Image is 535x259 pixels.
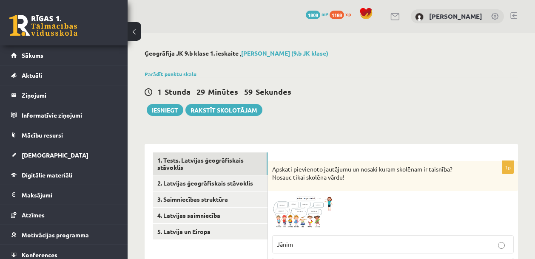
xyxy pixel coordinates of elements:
[11,125,117,145] a: Mācību resursi
[11,85,117,105] a: Ziņojumi
[272,165,471,182] p: Apskati pievienoto jautājumu un nosaki kuram skolēnam ir taisnība? Nosauc tikai skolēna vārdu!
[196,87,205,96] span: 29
[11,65,117,85] a: Aktuāli
[22,131,63,139] span: Mācību resursi
[345,11,351,17] span: xp
[11,225,117,245] a: Motivācijas programma
[153,208,267,223] a: 4. Latvijas saimniecība
[11,105,117,125] a: Informatīvie ziņojumi
[306,11,328,17] a: 1808 mP
[145,70,196,77] a: Parādīt punktu skalu
[22,185,117,205] legend: Maksājumi
[498,242,505,249] input: Jānim
[157,87,162,96] span: 1
[153,152,267,175] a: 1. Tests. Latvijas ģeogrāfiskais stāvoklis
[9,15,77,36] a: Rīgas 1. Tālmācības vidusskola
[244,87,253,96] span: 59
[145,50,518,57] h2: Ģeogrāfija JK 9.b klase 1. ieskaite ,
[208,87,238,96] span: Minūtes
[153,224,267,239] a: 5. Latvija un Eiropa
[256,87,291,96] span: Sekundes
[429,12,482,20] a: [PERSON_NAME]
[11,185,117,205] a: Maksājumi
[306,11,320,19] span: 1808
[22,211,45,219] span: Atzīmes
[22,231,89,239] span: Motivācijas programma
[11,45,117,65] a: Sākums
[241,49,328,57] a: [PERSON_NAME] (9.b JK klase)
[11,205,117,225] a: Atzīmes
[165,87,191,96] span: Stunda
[22,171,72,179] span: Digitālie materiāli
[11,165,117,185] a: Digitālie materiāli
[185,104,262,116] a: Rakstīt skolotājam
[153,175,267,191] a: 2. Latvijas ģeogrāfiskais stāvoklis
[330,11,355,17] a: 1188 xp
[415,13,424,21] img: Jana Sarkaniča
[153,191,267,207] a: 3. Saimniecības struktūra
[272,195,336,231] img: dom7.png
[322,11,328,17] span: mP
[22,71,42,79] span: Aktuāli
[22,51,43,59] span: Sākums
[330,11,344,19] span: 1188
[502,160,514,174] p: 1p
[22,85,117,105] legend: Ziņojumi
[11,145,117,165] a: [DEMOGRAPHIC_DATA]
[147,104,183,116] button: Iesniegt
[22,105,117,125] legend: Informatīvie ziņojumi
[22,251,57,259] span: Konferences
[277,240,293,248] span: Jānim
[22,151,88,159] span: [DEMOGRAPHIC_DATA]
